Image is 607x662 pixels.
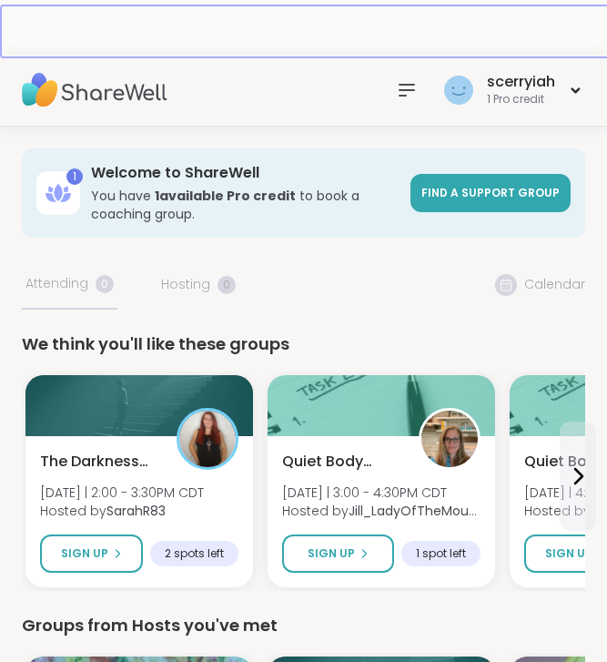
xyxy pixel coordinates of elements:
[165,546,224,561] span: 2 spots left
[106,502,166,520] b: SarahR83
[66,168,83,185] div: 1
[282,451,399,473] span: Quiet Body Doubling- Productivity or Creativity
[179,411,236,467] img: SarahR83
[282,535,394,573] button: Sign Up
[487,92,555,107] div: 1 Pro credit
[40,502,204,520] span: Hosted by
[22,613,585,638] div: Groups from Hosts you've met
[282,502,481,520] span: Hosted by
[410,174,571,212] a: Find a support group
[22,58,167,122] img: ShareWell Nav Logo
[421,185,560,200] span: Find a support group
[545,545,592,562] span: Sign Up
[308,545,355,562] span: Sign Up
[282,484,481,502] span: [DATE] | 3:00 - 4:30PM CDT
[444,76,473,105] img: scerryiah
[421,411,478,467] img: Jill_LadyOfTheMountain
[487,72,555,92] div: scerryiah
[349,502,501,520] b: Jill_LadyOfTheMountain
[155,187,296,205] b: 1 available Pro credit
[91,163,400,183] h3: Welcome to ShareWell
[61,545,108,562] span: Sign Up
[22,331,585,357] div: We think you'll like these groups
[40,535,143,573] button: Sign Up
[40,451,157,473] span: The Darkness Within
[40,484,204,502] span: [DATE] | 2:00 - 3:30PM CDT
[91,187,400,223] h3: You have to book a coaching group.
[416,546,466,561] span: 1 spot left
